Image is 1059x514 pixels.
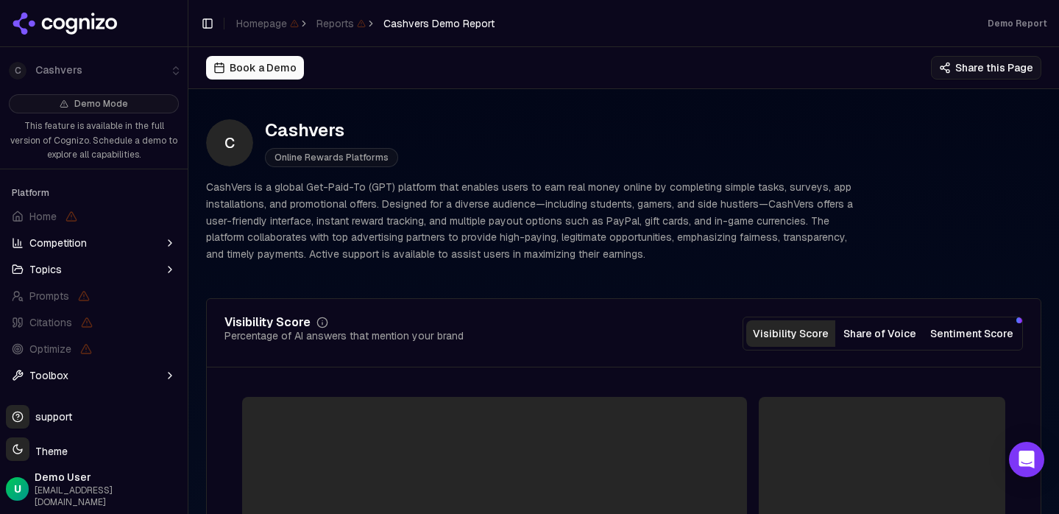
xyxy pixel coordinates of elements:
div: Visibility Score [224,317,311,328]
div: Demo Report [988,18,1047,29]
button: Competition [6,231,182,255]
p: CashVers is a global Get-Paid-To (GPT) platform that enables users to earn real money online by c... [206,179,865,263]
nav: breadcrumb [236,16,495,31]
span: U [14,482,21,496]
button: Share this Page [931,56,1041,80]
span: Demo Mode [74,98,128,110]
span: Online Rewards Platforms [265,148,398,167]
span: Competition [29,236,87,250]
button: Topics [6,258,182,281]
button: Visibility Score [746,320,835,347]
div: Cashvers [265,119,398,142]
div: Open Intercom Messenger [1009,442,1044,477]
span: Theme [29,445,68,458]
span: Homepage [236,16,299,31]
button: Share of Voice [835,320,924,347]
span: Toolbox [29,368,68,383]
div: Percentage of AI answers that mention your brand [224,328,464,343]
span: Citations [29,315,72,330]
button: Sentiment Score [924,320,1019,347]
span: Home [29,209,57,224]
span: Optimize [29,342,71,356]
span: Reports [316,16,366,31]
button: Toolbox [6,364,182,387]
span: [EMAIL_ADDRESS][DOMAIN_NAME] [35,485,182,508]
button: Book a Demo [206,56,304,80]
span: Cashvers Demo Report [383,16,495,31]
span: Prompts [29,289,69,303]
span: support [29,409,72,424]
div: Platform [6,181,182,205]
span: C [206,119,253,166]
span: Topics [29,262,62,277]
p: This feature is available in the full version of Cognizo. Schedule a demo to explore all capabili... [9,119,179,163]
span: Demo User [35,470,182,485]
